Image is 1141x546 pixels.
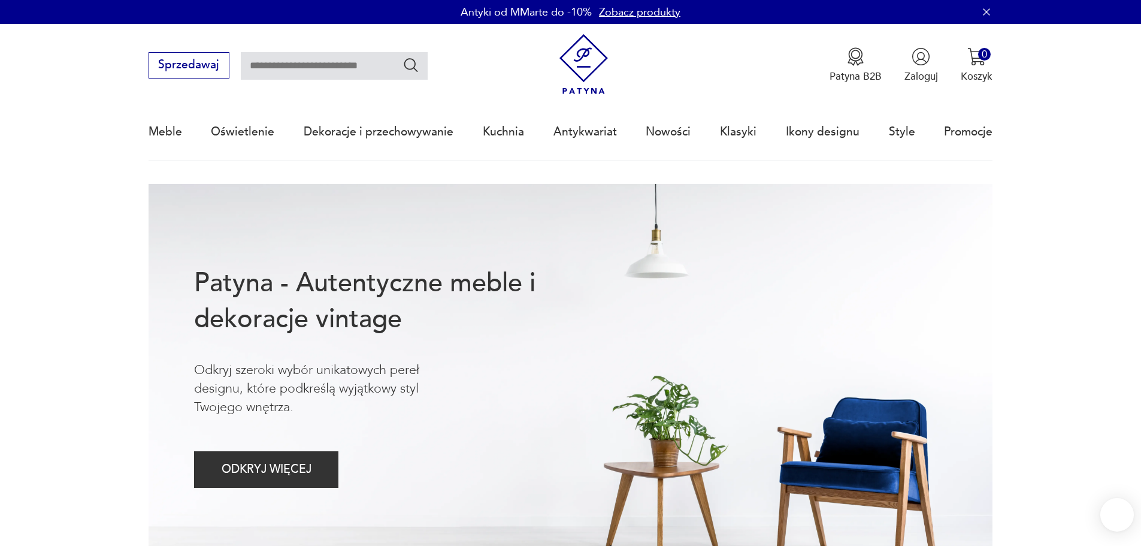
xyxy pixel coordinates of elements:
a: Klasyki [720,104,756,159]
p: Odkryj szeroki wybór unikatowych pereł designu, które podkreślą wyjątkowy styl Twojego wnętrza. [194,361,467,417]
a: Meble [149,104,182,159]
iframe: Smartsupp widget button [1100,498,1134,532]
a: Sprzedawaj [149,61,229,71]
a: ODKRYJ WIĘCEJ [194,466,338,475]
p: Antyki od MMarte do -10% [461,5,592,20]
p: Zaloguj [904,70,938,83]
a: Nowości [646,104,691,159]
img: Ikona medalu [846,47,865,66]
p: Koszyk [961,70,992,83]
a: Oświetlenie [211,104,274,159]
img: Ikona koszyka [967,47,986,66]
button: 0Koszyk [961,47,992,83]
button: Zaloguj [904,47,938,83]
a: Kuchnia [483,104,524,159]
p: Patyna B2B [830,70,882,83]
a: Antykwariat [553,104,617,159]
button: Patyna B2B [830,47,882,83]
button: Szukaj [402,56,420,74]
a: Dekoracje i przechowywanie [304,104,453,159]
div: 0 [978,48,991,61]
a: Ikony designu [786,104,859,159]
a: Style [889,104,915,159]
button: Sprzedawaj [149,52,229,79]
a: Ikona medaluPatyna B2B [830,47,882,83]
a: Promocje [944,104,992,159]
a: Zobacz produkty [599,5,680,20]
img: Patyna - sklep z meblami i dekoracjami vintage [553,34,614,95]
img: Ikonka użytkownika [912,47,930,66]
button: ODKRYJ WIĘCEJ [194,451,338,488]
h1: Patyna - Autentyczne meble i dekoracje vintage [194,266,582,337]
